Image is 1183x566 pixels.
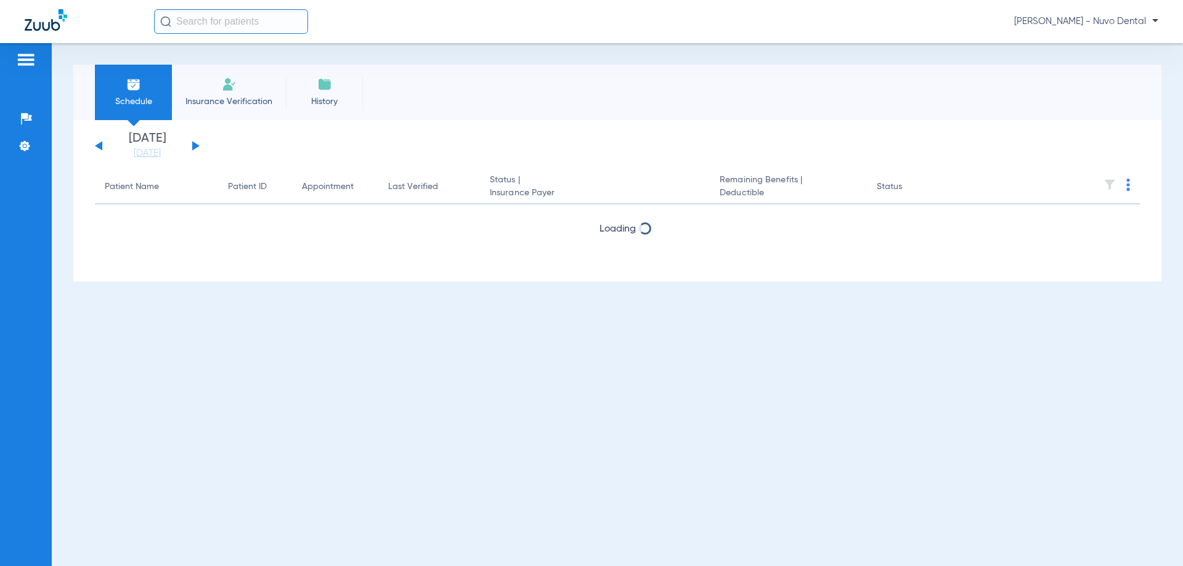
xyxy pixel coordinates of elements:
[110,132,184,160] li: [DATE]
[16,52,36,67] img: hamburger-icon
[1014,15,1158,28] span: [PERSON_NAME] - Nuvo Dental
[720,187,856,200] span: Deductible
[388,180,470,193] div: Last Verified
[388,180,438,193] div: Last Verified
[25,9,67,31] img: Zuub Logo
[317,77,332,92] img: History
[160,16,171,27] img: Search Icon
[710,170,866,204] th: Remaining Benefits |
[110,147,184,160] a: [DATE]
[126,77,141,92] img: Schedule
[228,180,267,193] div: Patient ID
[1104,179,1116,191] img: filter.svg
[1126,179,1130,191] img: group-dot-blue.svg
[105,180,159,193] div: Patient Name
[104,95,163,108] span: Schedule
[295,95,354,108] span: History
[105,180,208,193] div: Patient Name
[222,77,237,92] img: Manual Insurance Verification
[228,180,282,193] div: Patient ID
[600,224,636,234] span: Loading
[490,187,700,200] span: Insurance Payer
[302,180,368,193] div: Appointment
[302,180,354,193] div: Appointment
[181,95,277,108] span: Insurance Verification
[154,9,308,34] input: Search for patients
[480,170,710,204] th: Status |
[867,170,950,204] th: Status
